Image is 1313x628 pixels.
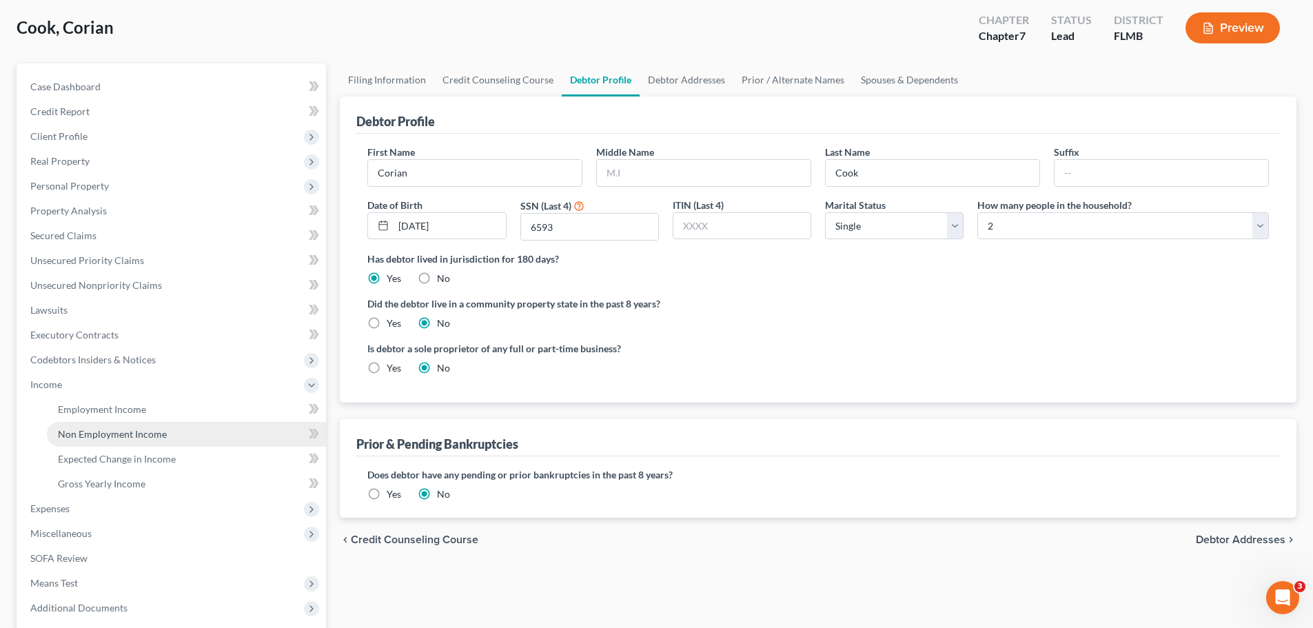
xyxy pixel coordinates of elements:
[30,230,96,241] span: Secured Claims
[1055,160,1268,186] input: --
[30,279,162,291] span: Unsecured Nonpriority Claims
[30,577,78,589] span: Means Test
[351,534,478,545] span: Credit Counseling Course
[30,527,92,539] span: Miscellaneous
[58,478,145,489] span: Gross Yearly Income
[47,422,326,447] a: Non Employment Income
[673,198,724,212] label: ITIN (Last 4)
[1196,534,1296,545] button: Debtor Addresses chevron_right
[340,534,478,545] button: chevron_left Credit Counseling Course
[367,296,1269,311] label: Did the debtor live in a community property state in the past 8 years?
[356,113,435,130] div: Debtor Profile
[1019,29,1026,42] span: 7
[30,329,119,341] span: Executory Contracts
[47,447,326,472] a: Expected Change in Income
[1196,534,1285,545] span: Debtor Addresses
[58,428,167,440] span: Non Employment Income
[19,273,326,298] a: Unsecured Nonpriority Claims
[979,12,1029,28] div: Chapter
[437,361,450,375] label: No
[825,145,870,159] label: Last Name
[30,304,68,316] span: Lawsuits
[597,160,811,186] input: M.I
[387,272,401,285] label: Yes
[19,99,326,124] a: Credit Report
[1285,534,1296,545] i: chevron_right
[30,552,88,564] span: SOFA Review
[19,248,326,273] a: Unsecured Priority Claims
[1185,12,1280,43] button: Preview
[437,487,450,501] label: No
[367,341,811,356] label: Is debtor a sole proprietor of any full or part-time business?
[520,199,571,213] label: SSN (Last 4)
[30,81,101,92] span: Case Dashboard
[437,316,450,330] label: No
[367,467,1269,482] label: Does debtor have any pending or prior bankruptcies in the past 8 years?
[387,361,401,375] label: Yes
[58,453,176,465] span: Expected Change in Income
[387,487,401,501] label: Yes
[1051,12,1092,28] div: Status
[1054,145,1079,159] label: Suffix
[977,198,1132,212] label: How many people in the household?
[673,213,811,239] input: XXXX
[30,378,62,390] span: Income
[19,74,326,99] a: Case Dashboard
[367,198,423,212] label: Date of Birth
[437,272,450,285] label: No
[30,205,107,216] span: Property Analysis
[825,198,886,212] label: Marital Status
[30,254,144,266] span: Unsecured Priority Claims
[368,160,582,186] input: --
[733,63,853,97] a: Prior / Alternate Names
[1114,28,1163,44] div: FLMB
[340,63,434,97] a: Filing Information
[979,28,1029,44] div: Chapter
[30,130,88,142] span: Client Profile
[434,63,562,97] a: Credit Counseling Course
[640,63,733,97] a: Debtor Addresses
[30,155,90,167] span: Real Property
[19,546,326,571] a: SOFA Review
[340,534,351,545] i: chevron_left
[562,63,640,97] a: Debtor Profile
[387,316,401,330] label: Yes
[394,213,505,239] input: MM/DD/YYYY
[19,323,326,347] a: Executory Contracts
[30,503,70,514] span: Expenses
[47,397,326,422] a: Employment Income
[30,180,109,192] span: Personal Property
[58,403,146,415] span: Employment Income
[853,63,966,97] a: Spouses & Dependents
[356,436,518,452] div: Prior & Pending Bankruptcies
[19,223,326,248] a: Secured Claims
[30,602,128,614] span: Additional Documents
[30,105,90,117] span: Credit Report
[521,214,658,240] input: XXXX
[826,160,1039,186] input: --
[1051,28,1092,44] div: Lead
[1114,12,1163,28] div: District
[367,252,1269,266] label: Has debtor lived in jurisdiction for 180 days?
[19,298,326,323] a: Lawsuits
[17,17,114,37] span: Cook, Corian
[30,354,156,365] span: Codebtors Insiders & Notices
[47,472,326,496] a: Gross Yearly Income
[596,145,654,159] label: Middle Name
[1266,581,1299,614] iframe: Intercom live chat
[1294,581,1305,592] span: 3
[367,145,415,159] label: First Name
[19,199,326,223] a: Property Analysis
